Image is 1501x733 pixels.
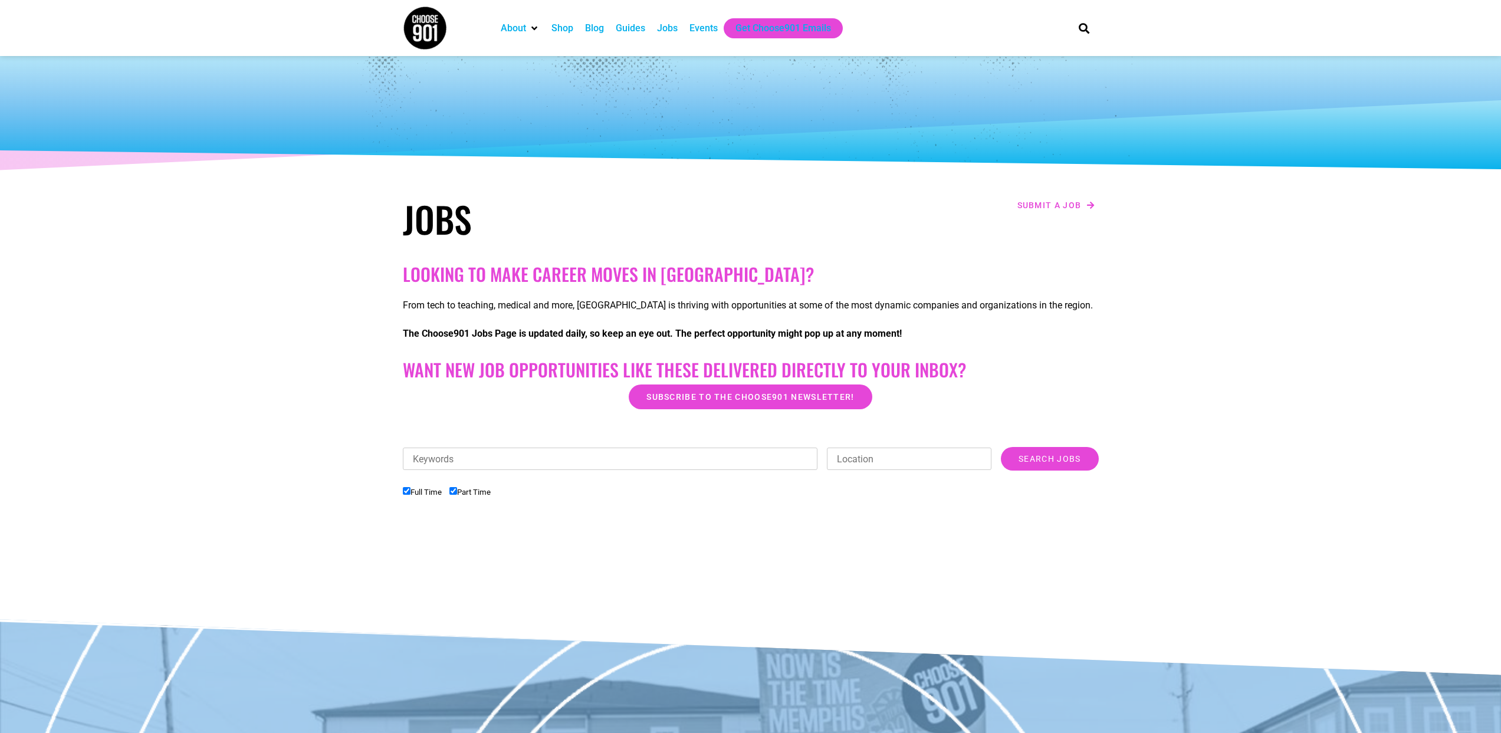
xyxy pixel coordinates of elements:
[1014,198,1099,213] a: Submit a job
[403,328,902,339] strong: The Choose901 Jobs Page is updated daily, so keep an eye out. The perfect opportunity might pop u...
[403,488,442,497] label: Full Time
[449,488,491,497] label: Part Time
[403,198,745,240] h1: Jobs
[495,18,546,38] div: About
[551,21,573,35] a: Shop
[735,21,831,35] a: Get Choose901 Emails
[827,448,991,470] input: Location
[629,384,872,409] a: Subscribe to the Choose901 newsletter!
[403,448,818,470] input: Keywords
[689,21,718,35] a: Events
[403,359,1099,380] h2: Want New Job Opportunities like these Delivered Directly to your Inbox?
[403,264,1099,285] h2: Looking to make career moves in [GEOGRAPHIC_DATA]?
[1017,201,1082,209] span: Submit a job
[501,21,526,35] a: About
[646,393,854,401] span: Subscribe to the Choose901 newsletter!
[657,21,678,35] a: Jobs
[585,21,604,35] a: Blog
[616,21,645,35] a: Guides
[403,298,1099,313] p: From tech to teaching, medical and more, [GEOGRAPHIC_DATA] is thriving with opportunities at some...
[1074,18,1093,38] div: Search
[495,18,1059,38] nav: Main nav
[1001,447,1098,471] input: Search Jobs
[403,487,410,495] input: Full Time
[449,487,457,495] input: Part Time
